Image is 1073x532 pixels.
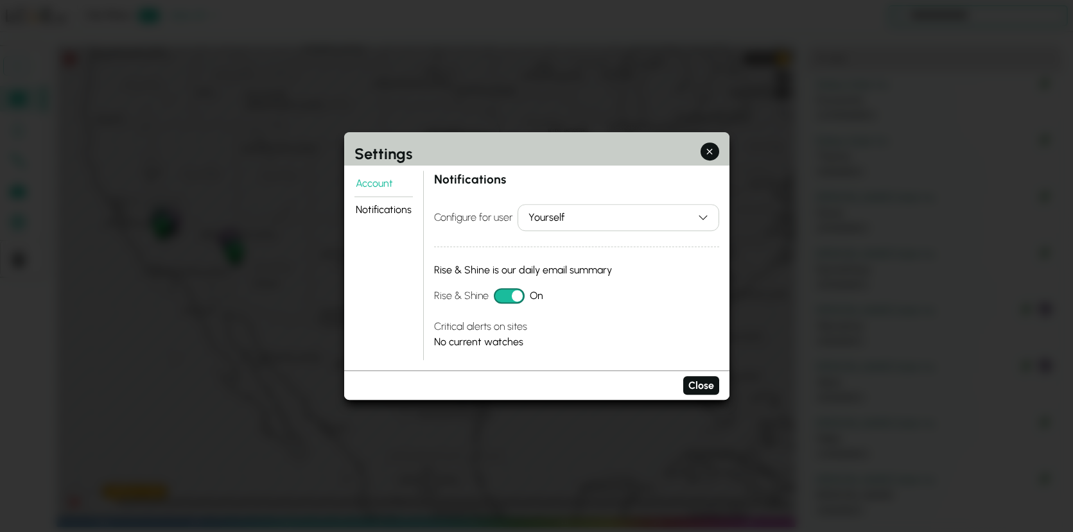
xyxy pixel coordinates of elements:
h3: Notifications [434,171,719,189]
div: Yourself [528,210,692,226]
label: Rise & Shine [434,289,489,304]
button: Notifications [354,197,414,223]
p: No current watches [434,335,719,350]
label: Configure for user [434,210,512,226]
button: Close [683,377,719,395]
p: Rise & Shine is our daily email summary [434,263,719,279]
button: Account [354,171,414,197]
h4: Critical alerts on sites [434,320,719,335]
div: On [434,289,719,304]
h2: Settings [344,132,729,166]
